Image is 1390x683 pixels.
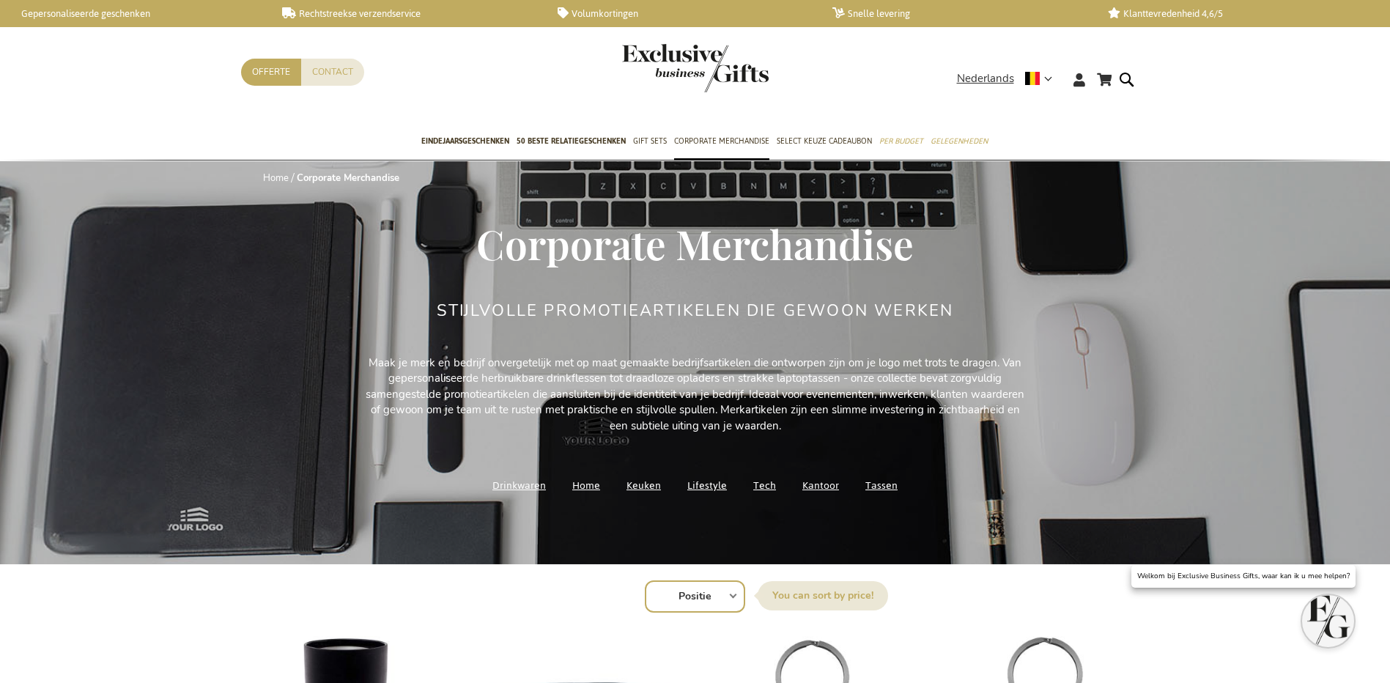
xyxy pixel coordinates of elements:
span: Corporate Merchandise [674,133,769,149]
a: Snelle levering [832,7,1084,20]
a: Kantoor [802,476,839,495]
span: Gelegenheden [931,133,988,149]
a: Tech [753,476,776,495]
img: Exclusive Business gifts logo [622,44,769,92]
a: store logo [622,44,695,92]
a: Tassen [865,476,898,495]
div: Nederlands [957,70,1062,87]
a: Keuken [626,476,661,495]
a: Offerte [241,59,301,86]
label: Sorteer op [758,581,888,610]
a: Gepersonaliseerde geschenken [7,7,259,20]
a: Home [572,476,600,495]
h2: Stijlvolle Promotieartikelen Die Gewoon Werken [437,302,954,320]
a: Lifestyle [687,476,727,495]
a: Volumkortingen [558,7,809,20]
a: Klanttevredenheid 4,6/5 [1108,7,1359,20]
span: Corporate Merchandise [476,216,914,270]
span: 50 beste relatiegeschenken [517,133,626,149]
span: Nederlands [957,70,1014,87]
a: Rechtstreekse verzendservice [282,7,533,20]
a: Drinkwaren [492,476,546,495]
span: Select Keuze Cadeaubon [777,133,872,149]
a: Home [263,171,289,185]
span: Per Budget [879,133,923,149]
span: Eindejaarsgeschenken [421,133,509,149]
span: Gift Sets [633,133,667,149]
p: Maak je merk en bedrijf onvergetelijk met op maat gemaakte bedrijfsartikelen die ontworpen zijn o... [366,355,1025,434]
a: Contact [301,59,364,86]
strong: Corporate Merchandise [297,171,399,185]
